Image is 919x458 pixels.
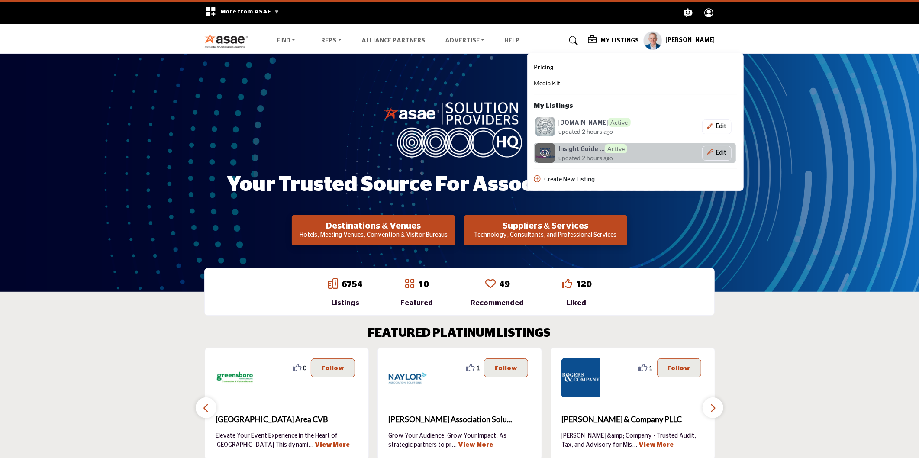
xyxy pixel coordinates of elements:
[668,363,690,373] p: Follow
[303,363,306,372] span: 0
[388,408,531,431] a: [PERSON_NAME] Association Solu...
[561,34,584,48] a: Search
[451,442,457,448] span: ...
[388,432,531,449] p: Grow Your Audience. Grow Your Impact. As strategic partners to pr
[322,363,344,373] p: Follow
[535,117,555,136] img: eventquest logo
[227,171,692,198] h1: Your Trusted Source for Association Solutions
[484,358,528,377] button: Follow
[384,100,535,157] img: image
[534,78,560,89] a: Media Kit
[216,408,358,431] a: [GEOGRAPHIC_DATA] Area CVB
[666,36,715,45] h5: [PERSON_NAME]
[499,280,509,289] a: 49
[458,442,493,448] a: View More
[388,408,531,431] b: Naylor Association Solutions
[527,53,744,191] div: My Listings
[471,298,524,308] div: Recommended
[600,37,639,45] h5: My Listings
[534,62,553,73] a: Pricing
[294,221,452,231] h2: Destinations & Venues
[588,35,639,46] div: My Listings
[467,231,625,240] p: Technology, Consultants, and Professional Services
[294,231,452,240] p: Hotels, Meeting Venues, Convention & Visitor Bureaus
[504,38,519,44] a: Help
[204,34,252,48] img: Site Logo
[702,119,732,134] button: Show Company Details With Edit Page
[418,280,429,289] a: 10
[361,38,425,44] a: Alliance Partners
[220,9,280,15] span: More from ASAE
[702,119,732,134] div: Basic outlined example
[561,413,704,425] span: [PERSON_NAME] & Company PLLC
[467,221,625,231] h2: Suppliers & Services
[702,146,732,161] div: Basic outlined example
[638,442,674,448] a: View More
[216,413,358,425] span: [GEOGRAPHIC_DATA] Area CVB
[476,363,480,372] span: 1
[216,408,358,431] b: Greensboro Area CVB
[216,358,255,397] img: Greensboro Area CVB
[561,408,704,431] b: Rogers & Company PLLC
[400,298,433,308] div: Featured
[535,143,555,163] img: insight-guide logo
[605,144,627,153] span: Active
[632,442,637,448] span: ...
[561,358,600,397] img: Rogers & Company PLLC
[342,280,362,289] a: 6754
[200,2,285,24] div: More from ASAE
[388,358,427,397] img: Naylor Association Solutions
[561,408,704,431] a: [PERSON_NAME] & Company PLLC
[315,35,348,47] a: RFPs
[388,413,531,425] span: [PERSON_NAME] Association Solu...
[608,118,631,127] span: Active
[562,278,572,289] i: Go to Liked
[561,432,704,449] p: [PERSON_NAME] &amp; Company - Trusted Audit, Tax, and Advisory for Mis
[308,442,313,448] span: ...
[534,101,573,111] b: My Listings
[649,363,653,372] span: 1
[485,278,496,290] a: Go to Recommended
[534,175,737,184] div: Create New Listing
[558,144,627,153] h6: Insight Guide LLC
[439,35,491,47] a: Advertise
[534,117,652,136] a: eventquest logo [DOMAIN_NAME]Active updated 2 hours ago
[558,118,631,127] h6: Event.Quest
[534,79,560,87] span: Media Kit
[534,143,652,163] a: insight-guide logo Insight Guide ...Active updated 2 hours ago
[562,298,591,308] div: Liked
[657,358,701,377] button: Follow
[328,298,362,308] div: Listings
[534,63,553,71] span: Pricing
[702,146,732,161] button: Show Company Details With Edit Page
[495,363,517,373] p: Follow
[558,153,613,162] span: updated 2 hours ago
[643,31,662,50] button: Show hide supplier dropdown
[216,432,358,449] p: Elevate Your Event Experience in the Heart of [GEOGRAPHIC_DATA] This dynami
[311,358,355,377] button: Follow
[404,278,415,290] a: Go to Featured
[271,35,302,47] a: Find
[576,280,591,289] a: 120
[315,442,350,448] a: View More
[558,127,613,136] span: updated 2 hours ago
[292,215,455,245] button: Destinations & Venues Hotels, Meeting Venues, Convention & Visitor Bureaus
[464,215,627,245] button: Suppliers & Services Technology, Consultants, and Professional Services
[368,326,551,341] h2: FEATURED PLATINUM LISTINGS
